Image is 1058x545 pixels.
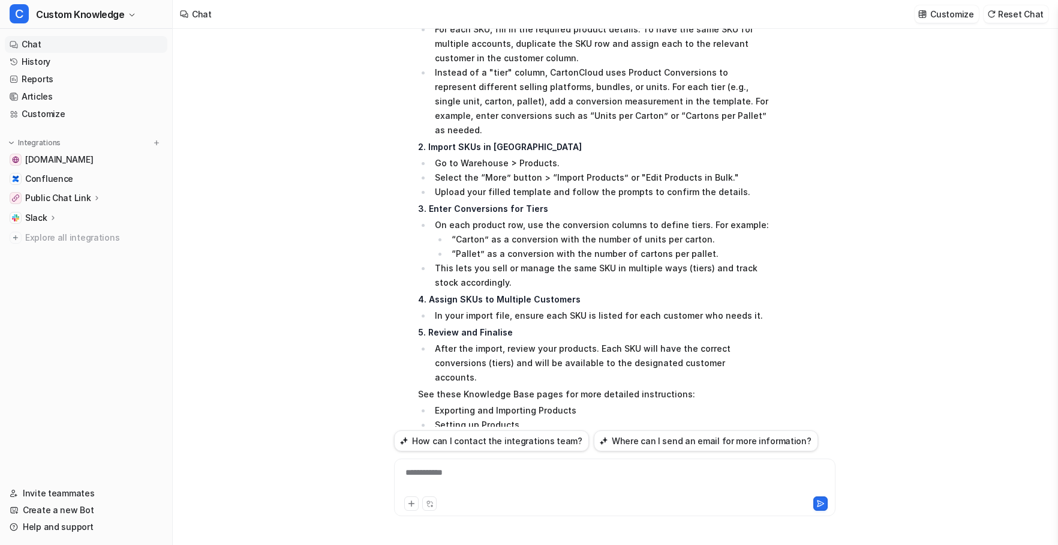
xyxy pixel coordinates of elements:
[987,10,996,19] img: reset
[448,232,769,247] li: “Carton” as a conversion with the number of units per carton.
[5,502,167,519] a: Create a new Bot
[431,156,769,170] li: Go to Warehouse > Products.
[431,185,769,199] li: Upload your filled template and follow the prompts to confirm the details.
[25,228,163,247] span: Explore all integrations
[594,430,818,451] button: Where can I send an email for more information?
[431,403,769,418] li: Exporting and Importing Products
[431,218,769,261] li: On each product row, use the conversion columns to define tiers. For example:
[431,65,769,137] li: Instead of a "tier" column, CartonCloud uses Product Conversions to represent different selling p...
[418,294,581,304] strong: 4. Assign SKUs to Multiple Customers
[5,519,167,535] a: Help and support
[12,214,19,221] img: Slack
[5,229,167,246] a: Explore all integrations
[418,203,548,214] strong: 3. Enter Conversions for Tiers
[431,261,769,290] li: This lets you sell or manage the same SKU in multiple ways (tiers) and track stock accordingly.
[431,342,769,385] li: After the import, review your products. Each SKU will have the correct conversions (tiers) and wi...
[930,8,973,20] p: Customize
[12,175,19,182] img: Confluence
[12,194,19,202] img: Public Chat Link
[152,139,161,147] img: menu_add.svg
[5,88,167,105] a: Articles
[5,36,167,53] a: Chat
[418,142,582,152] strong: 2. Import SKUs in [GEOGRAPHIC_DATA]
[5,137,64,149] button: Integrations
[192,8,212,20] div: Chat
[25,212,47,224] p: Slack
[10,232,22,244] img: explore all integrations
[918,10,927,19] img: customize
[5,485,167,502] a: Invite teammates
[431,309,769,323] li: In your import file, ensure each SKU is listed for each customer who needs it.
[25,192,91,204] p: Public Chat Link
[5,53,167,70] a: History
[10,4,29,23] span: C
[5,71,167,88] a: Reports
[25,154,93,166] span: [DOMAIN_NAME]
[431,418,769,432] li: Setting up Products
[418,327,513,337] strong: 5. Review and Finalise
[18,138,61,148] p: Integrations
[915,5,978,23] button: Customize
[7,139,16,147] img: expand menu
[25,173,73,185] span: Confluence
[5,170,167,187] a: ConfluenceConfluence
[5,151,167,168] a: help.cartoncloud.com[DOMAIN_NAME]
[12,156,19,163] img: help.cartoncloud.com
[418,387,769,402] p: See these Knowledge Base pages for more detailed instructions:
[36,6,125,23] span: Custom Knowledge
[984,5,1048,23] button: Reset Chat
[394,430,589,451] button: How can I contact the integrations team?
[431,170,769,185] li: Select the “More” button > “Import Products” or "Edit Products in Bulk."
[448,247,769,261] li: “Pallet” as a conversion with the number of cartons per pallet.
[5,106,167,122] a: Customize
[431,22,769,65] li: For each SKU, fill in the required product details. To have the same SKU for multiple accounts, d...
